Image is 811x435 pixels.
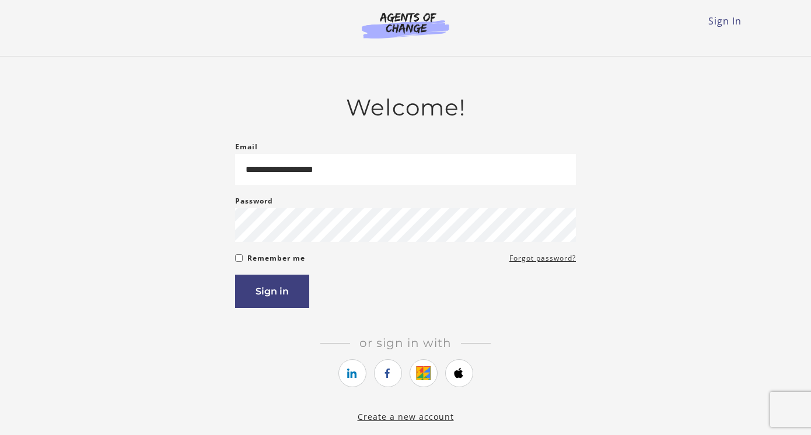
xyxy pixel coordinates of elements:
a: Sign In [708,15,742,27]
a: https://courses.thinkific.com/users/auth/google?ss%5Breferral%5D=&ss%5Buser_return_to%5D=%2Fcours... [410,359,438,387]
a: https://courses.thinkific.com/users/auth/apple?ss%5Breferral%5D=&ss%5Buser_return_to%5D=%2Fcourse... [445,359,473,387]
a: Create a new account [358,411,454,422]
a: https://courses.thinkific.com/users/auth/facebook?ss%5Breferral%5D=&ss%5Buser_return_to%5D=%2Fcou... [374,359,402,387]
h2: Welcome! [235,94,576,121]
label: Password [235,194,273,208]
a: Forgot password? [509,251,576,265]
img: Agents of Change Logo [349,12,462,38]
button: Sign in [235,275,309,308]
label: Remember me [247,251,305,265]
label: Email [235,140,258,154]
a: https://courses.thinkific.com/users/auth/linkedin?ss%5Breferral%5D=&ss%5Buser_return_to%5D=%2Fcou... [338,359,366,387]
span: Or sign in with [350,336,461,350]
